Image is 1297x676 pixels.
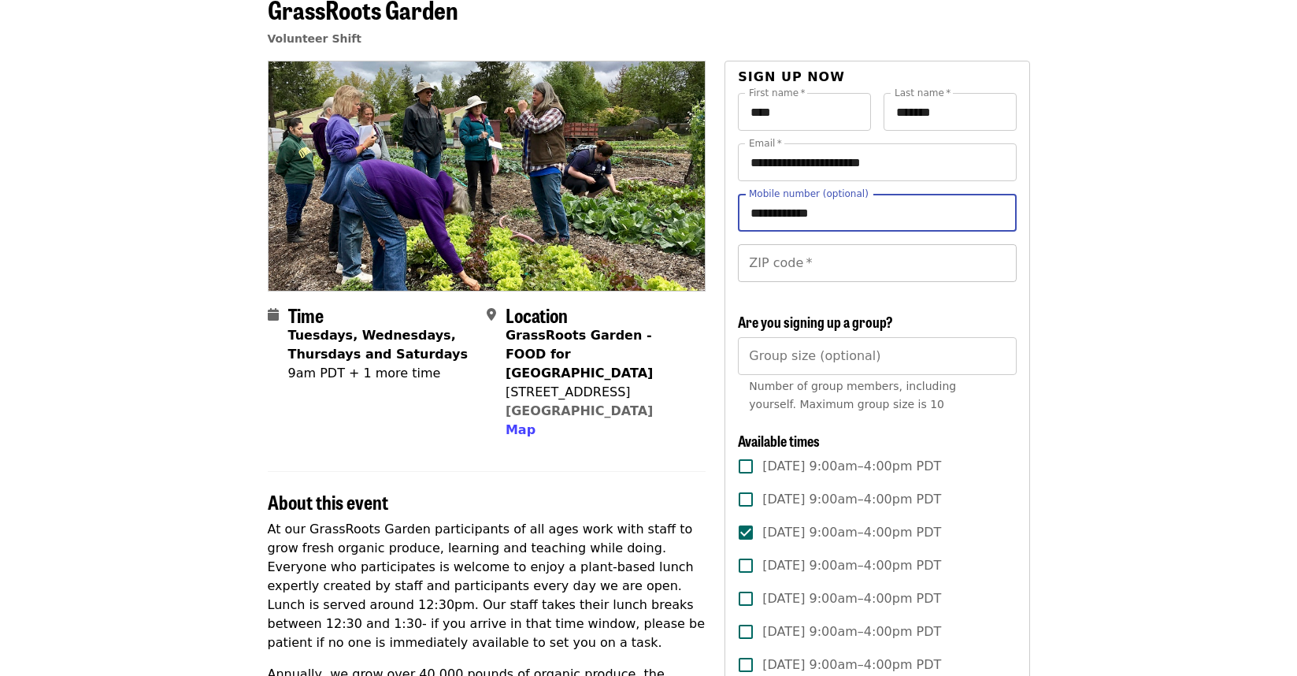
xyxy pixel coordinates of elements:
span: Available times [738,430,820,451]
span: Sign up now [738,69,845,84]
label: Mobile number (optional) [749,189,869,199]
input: Mobile number (optional) [738,194,1016,232]
span: [DATE] 9:00am–4:00pm PDT [762,622,941,641]
div: 9am PDT + 1 more time [288,364,474,383]
i: calendar icon [268,307,279,322]
div: [STREET_ADDRESS] [506,383,693,402]
label: Email [749,139,782,148]
span: [DATE] 9:00am–4:00pm PDT [762,523,941,542]
strong: Tuesdays, Wednesdays, Thursdays and Saturdays [288,328,469,362]
strong: GrassRoots Garden - FOOD for [GEOGRAPHIC_DATA] [506,328,653,381]
span: About this event [268,488,388,515]
img: GrassRoots Garden organized by FOOD For Lane County [269,61,706,290]
span: [DATE] 9:00am–4:00pm PDT [762,490,941,509]
span: Number of group members, including yourself. Maximum group size is 10 [749,380,956,410]
input: First name [738,93,871,131]
a: [GEOGRAPHIC_DATA] [506,403,653,418]
span: [DATE] 9:00am–4:00pm PDT [762,656,941,674]
span: Location [506,301,568,329]
span: [DATE] 9:00am–4:00pm PDT [762,457,941,476]
input: Last name [884,93,1017,131]
input: ZIP code [738,244,1016,282]
span: [DATE] 9:00am–4:00pm PDT [762,556,941,575]
input: Email [738,143,1016,181]
label: First name [749,88,806,98]
span: Are you signing up a group? [738,311,893,332]
button: Map [506,421,535,440]
a: Volunteer Shift [268,32,362,45]
input: [object Object] [738,337,1016,375]
span: Time [288,301,324,329]
span: Map [506,422,535,437]
i: map-marker-alt icon [487,307,496,322]
label: Last name [895,88,951,98]
span: [DATE] 9:00am–4:00pm PDT [762,589,941,608]
p: At our GrassRoots Garden participants of all ages work with staff to grow fresh organic produce, ... [268,520,706,652]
